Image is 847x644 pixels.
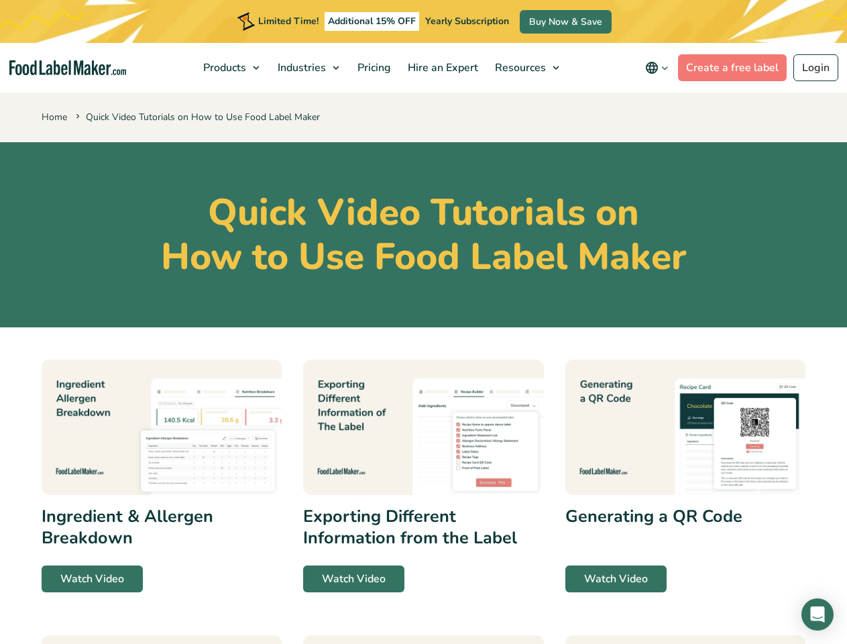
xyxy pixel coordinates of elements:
h1: Quick Video Tutorials on How to Use Food Label Maker [42,191,806,279]
h3: Exporting Different Information from the Label [303,506,524,550]
a: Watch Video [303,566,404,592]
span: Yearly Subscription [425,15,509,28]
span: Resources [491,60,547,75]
span: Limited Time! [258,15,319,28]
span: Industries [274,60,327,75]
a: Products [195,43,266,93]
a: Industries [270,43,346,93]
h3: Generating a QR Code [565,506,787,528]
a: Watch Video [42,566,143,592]
a: Resources [487,43,566,93]
a: Pricing [349,43,396,93]
span: Pricing [353,60,392,75]
span: Hire an Expert [404,60,479,75]
a: Watch Video [565,566,667,592]
a: Create a free label [678,54,787,81]
span: Quick Video Tutorials on How to Use Food Label Maker [73,111,320,123]
a: Home [42,111,67,123]
a: Login [793,54,838,81]
a: Buy Now & Save [520,10,612,34]
span: Additional 15% OFF [325,12,419,31]
a: Hire an Expert [400,43,484,93]
h3: Ingredient & Allergen Breakdown [42,506,263,550]
div: Open Intercom Messenger [801,598,834,631]
span: Products [199,60,247,75]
